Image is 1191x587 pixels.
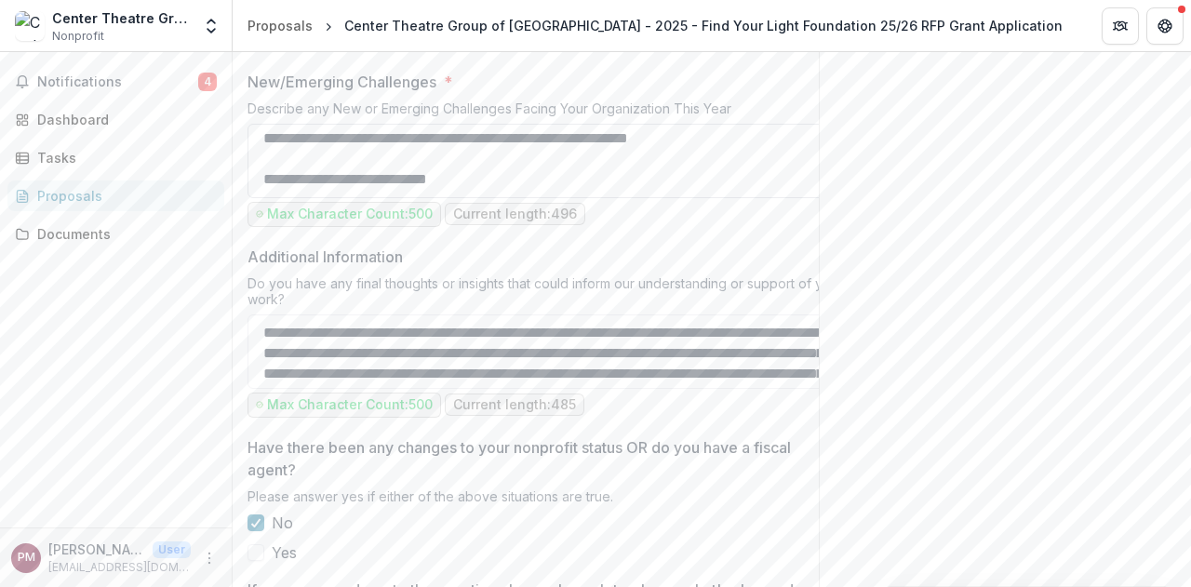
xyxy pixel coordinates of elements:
div: Describe any New or Emerging Challenges Facing Your Organization This Year [248,100,843,124]
a: Documents [7,219,224,249]
p: Max Character Count: 500 [267,207,433,222]
div: Paula Matallana [18,552,35,564]
a: Proposals [7,180,224,211]
a: Proposals [240,12,320,39]
div: Documents [37,224,209,244]
span: No [272,512,293,534]
p: User [153,541,191,558]
button: More [198,547,221,569]
div: Proposals [248,16,313,35]
div: Center Theatre Group of [GEOGRAPHIC_DATA] [52,8,191,28]
button: Get Help [1146,7,1184,45]
span: Yes [272,541,297,564]
span: Notifications [37,74,198,90]
div: Dashboard [37,110,209,129]
a: Dashboard [7,104,224,135]
p: Current length: 485 [453,397,576,413]
div: Do you have any final thoughts or insights that could inform our understanding or support of your... [248,275,843,314]
p: [EMAIL_ADDRESS][DOMAIN_NAME] [48,559,191,576]
span: 4 [198,73,217,91]
img: Center Theatre Group of Los Angeles [15,11,45,41]
div: Center Theatre Group of [GEOGRAPHIC_DATA] - 2025 - Find Your Light Foundation 25/26 RFP Grant App... [344,16,1063,35]
button: Open entity switcher [198,7,224,45]
p: Have there been any changes to your nonprofit status OR do you have a fiscal agent? [248,436,816,481]
p: [PERSON_NAME] [48,540,145,559]
span: Nonprofit [52,28,104,45]
p: Additional Information [248,246,403,268]
p: New/Emerging Challenges [248,71,436,93]
p: Max Character Count: 500 [267,397,433,413]
p: Current length: 496 [453,207,577,222]
a: Tasks [7,142,224,173]
button: Notifications4 [7,67,224,97]
div: Please answer yes if either of the above situations are true. [248,488,843,512]
nav: breadcrumb [240,12,1070,39]
div: Proposals [37,186,209,206]
div: Tasks [37,148,209,167]
button: Partners [1102,7,1139,45]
